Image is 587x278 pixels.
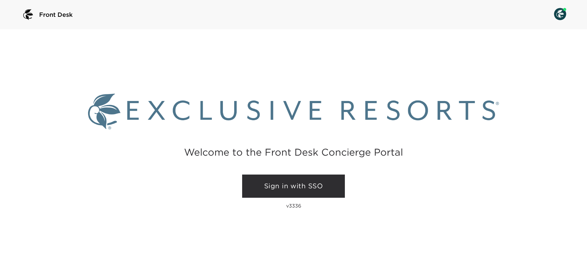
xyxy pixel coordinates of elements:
p: v3336 [286,203,301,209]
img: User [554,8,566,20]
img: logo [21,7,35,22]
h2: Welcome to the Front Desk Concierge Portal [184,147,403,157]
img: Exclusive Resorts logo [88,94,499,129]
span: Front Desk [39,10,73,19]
a: Sign in with SSO [242,175,345,198]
